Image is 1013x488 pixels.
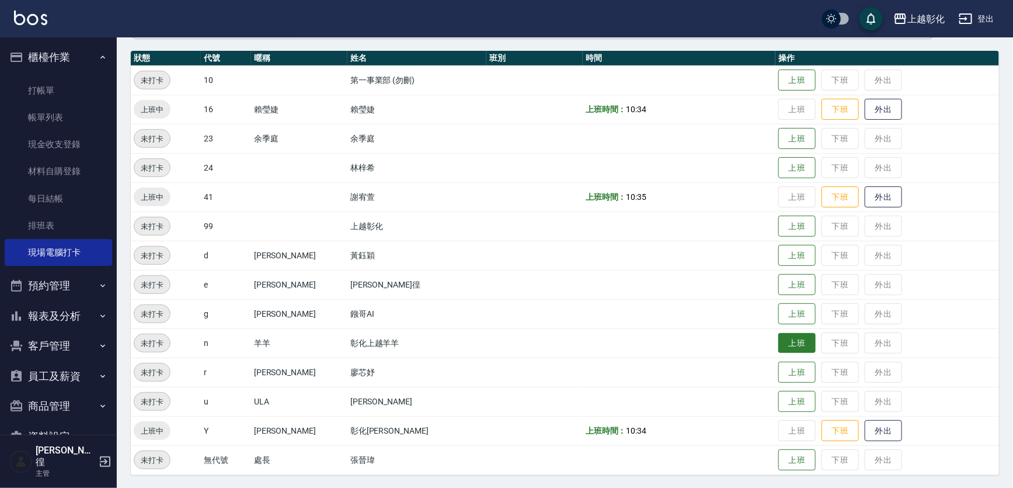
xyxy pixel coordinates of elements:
button: 櫃檯作業 [5,42,112,72]
td: 張晉瑋 [347,445,486,475]
img: Person [9,450,33,473]
a: 帳單列表 [5,104,112,131]
button: 上班 [778,216,816,237]
button: 上班 [778,274,816,296]
button: 上班 [778,245,816,267]
span: 未打卡 [134,133,170,145]
button: 登出 [954,8,999,30]
b: 上班時間： [586,105,626,114]
p: 主管 [36,468,95,479]
span: 上班中 [134,425,170,437]
button: 上班 [778,128,816,150]
th: 暱稱 [251,51,347,66]
td: 林梓希 [347,153,486,182]
span: 未打卡 [134,396,170,408]
td: e [201,270,251,299]
td: Y [201,416,251,445]
td: [PERSON_NAME] [251,416,347,445]
td: [PERSON_NAME]徨 [347,270,486,299]
img: Logo [14,11,47,25]
td: 23 [201,124,251,153]
td: [PERSON_NAME] [251,299,347,328]
td: 彰化[PERSON_NAME] [347,416,486,445]
td: 第一事業部 (勿刪) [347,65,486,95]
span: 未打卡 [134,366,170,379]
td: [PERSON_NAME] [251,358,347,387]
td: r [201,358,251,387]
td: 24 [201,153,251,182]
td: 鏹哥AI [347,299,486,328]
td: 羊羊 [251,328,347,358]
button: 下班 [821,420,859,442]
th: 班別 [486,51,583,66]
th: 姓名 [347,51,486,66]
button: 預約管理 [5,271,112,301]
td: 16 [201,95,251,124]
td: 余季庭 [251,124,347,153]
span: 未打卡 [134,337,170,349]
th: 操作 [775,51,999,66]
b: 上班時間： [586,426,626,435]
button: 下班 [821,186,859,208]
th: 時間 [583,51,775,66]
td: 99 [201,212,251,241]
td: 余季庭 [347,124,486,153]
button: 上班 [778,391,816,413]
button: 上班 [778,362,816,383]
button: 上越彰化 [889,7,949,31]
th: 代號 [201,51,251,66]
td: [PERSON_NAME] [251,270,347,299]
button: 上班 [778,157,816,179]
td: 彰化上越羊羊 [347,328,486,358]
td: 10 [201,65,251,95]
td: 41 [201,182,251,212]
td: ULA [251,387,347,416]
td: 無代號 [201,445,251,475]
td: d [201,241,251,270]
td: u [201,387,251,416]
span: 上班中 [134,191,170,203]
button: 報表及分析 [5,301,112,331]
span: 10:35 [626,192,647,202]
a: 現金收支登錄 [5,131,112,158]
button: 外出 [865,99,902,120]
span: 未打卡 [134,74,170,86]
button: save [859,7,883,30]
a: 現場電腦打卡 [5,239,112,266]
td: n [201,328,251,358]
td: 謝宥萱 [347,182,486,212]
a: 打帳單 [5,77,112,104]
button: 上班 [778,449,816,471]
td: g [201,299,251,328]
span: 未打卡 [134,162,170,174]
button: 外出 [865,420,902,442]
td: 黃鈺穎 [347,241,486,270]
span: 未打卡 [134,220,170,233]
button: 員工及薪資 [5,361,112,392]
span: 10:34 [626,105,647,114]
button: 外出 [865,186,902,208]
a: 排班表 [5,212,112,239]
span: 未打卡 [134,279,170,291]
th: 狀態 [131,51,201,66]
button: 下班 [821,99,859,120]
button: 資料設定 [5,421,112,452]
td: [PERSON_NAME] [251,241,347,270]
button: 上班 [778,303,816,325]
button: 商品管理 [5,391,112,421]
span: 未打卡 [134,250,170,262]
button: 上班 [778,333,816,354]
span: 未打卡 [134,308,170,320]
span: 10:34 [626,426,647,435]
td: [PERSON_NAME] [347,387,486,416]
td: 賴瑩婕 [347,95,486,124]
div: 上越彰化 [907,12,945,26]
td: 處長 [251,445,347,475]
button: 客戶管理 [5,331,112,361]
b: 上班時間： [586,192,626,202]
h5: [PERSON_NAME]徨 [36,445,95,468]
td: 賴瑩婕 [251,95,347,124]
td: 上越彰化 [347,212,486,241]
span: 上班中 [134,103,170,116]
button: 上班 [778,70,816,91]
